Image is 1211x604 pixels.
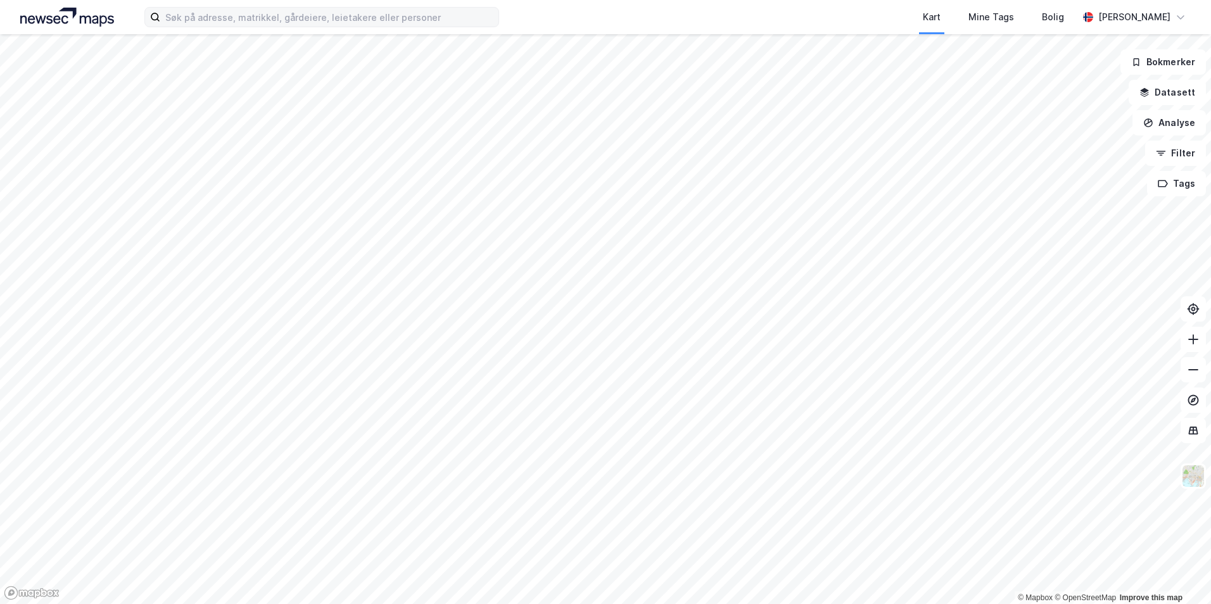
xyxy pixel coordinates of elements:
[1181,464,1205,488] img: Z
[1120,593,1182,602] a: Improve this map
[1042,9,1064,25] div: Bolig
[1120,49,1206,75] button: Bokmerker
[1129,80,1206,105] button: Datasett
[1018,593,1053,602] a: Mapbox
[1132,110,1206,135] button: Analyse
[923,9,941,25] div: Kart
[1148,543,1211,604] div: Kontrollprogram for chat
[160,8,498,27] input: Søk på adresse, matrikkel, gårdeiere, leietakere eller personer
[1145,141,1206,166] button: Filter
[1148,543,1211,604] iframe: Chat Widget
[1055,593,1116,602] a: OpenStreetMap
[1098,9,1170,25] div: [PERSON_NAME]
[968,9,1014,25] div: Mine Tags
[20,8,114,27] img: logo.a4113a55bc3d86da70a041830d287a7e.svg
[1147,171,1206,196] button: Tags
[4,586,60,600] a: Mapbox homepage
